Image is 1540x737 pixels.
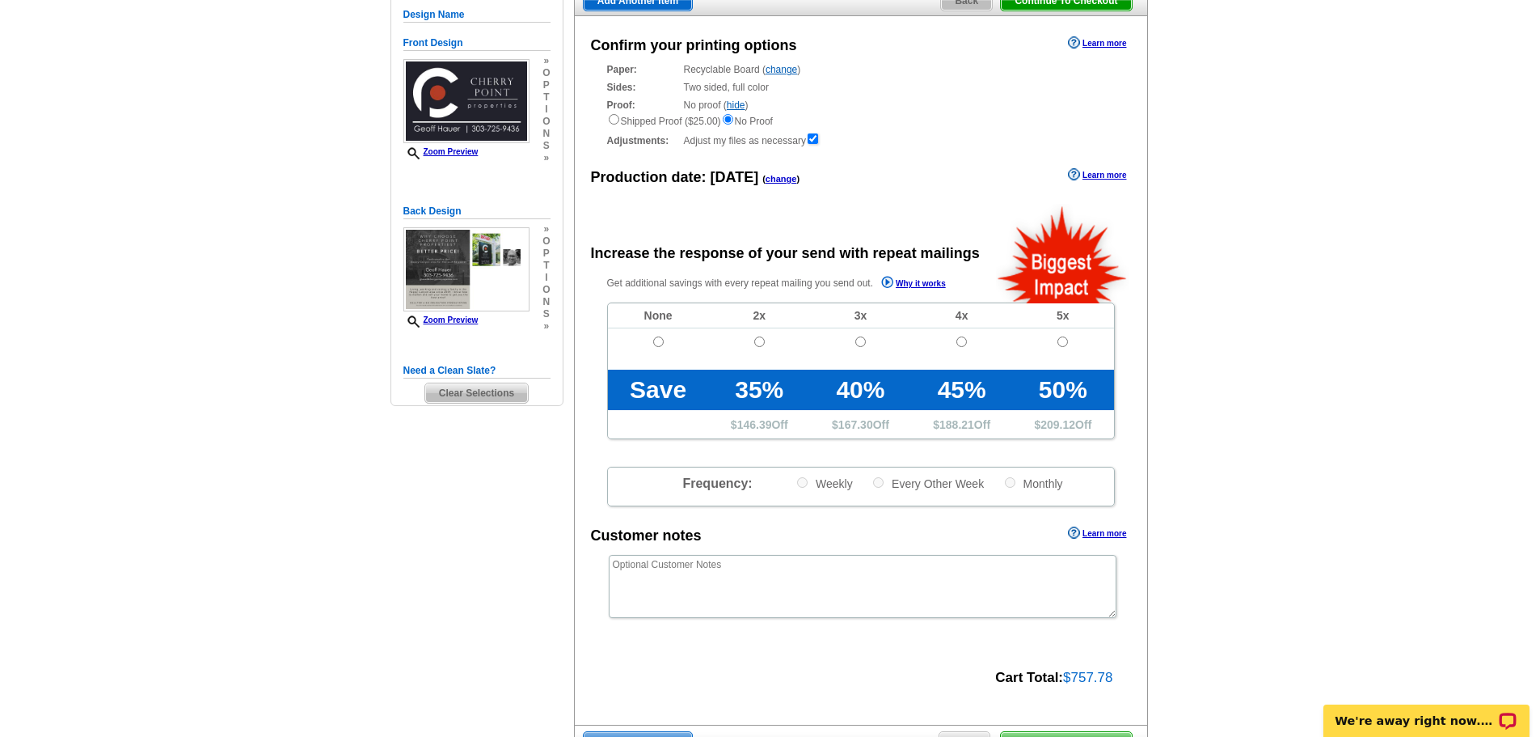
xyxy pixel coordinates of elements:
span: o [542,284,550,296]
strong: Adjustments: [607,133,679,148]
h5: Back Design [403,204,551,219]
span: o [542,235,550,248]
a: hide [727,100,745,111]
span: 188.21 [939,418,974,431]
span: » [542,223,550,235]
td: 5x [1012,303,1113,328]
span: n [542,128,550,140]
span: [DATE] [711,169,759,185]
td: None [608,303,709,328]
strong: Paper: [607,62,679,77]
input: Monthly [1005,477,1015,488]
span: n [542,296,550,308]
span: Frequency: [682,477,752,490]
td: $ Off [810,410,911,438]
span: p [542,79,550,91]
span: 146.39 [737,418,772,431]
div: Increase the response of your send with repeat mailings [591,243,980,265]
div: Two sided, full color [607,80,1115,95]
td: $ Off [911,410,1012,438]
input: Weekly [797,477,808,488]
td: 50% [1012,370,1113,410]
div: Production date: [591,167,800,188]
label: Weekly [795,476,853,491]
strong: Proof: [607,98,679,112]
span: o [542,116,550,128]
div: Shipped Proof ($25.00) No Proof [607,112,1115,129]
td: 2x [709,303,810,328]
span: t [542,91,550,104]
span: 167.30 [838,418,873,431]
a: Learn more [1068,527,1126,540]
div: Recyclable Board ( ) [607,62,1115,77]
td: 3x [810,303,911,328]
h5: Design Name [403,7,551,23]
a: Why it works [881,276,946,293]
strong: Cart Total: [995,670,1063,685]
h5: Front Design [403,36,551,51]
td: 45% [911,370,1012,410]
span: s [542,308,550,320]
h5: Need a Clean Slate? [403,363,551,379]
img: small-thumb.jpg [403,227,530,311]
td: 35% [709,370,810,410]
div: Customer notes [591,525,702,547]
a: change [766,174,797,184]
span: t [542,260,550,272]
span: » [542,55,550,67]
td: $ Off [709,410,810,438]
span: p [542,248,550,260]
div: Adjust my files as necessary [607,132,1115,148]
a: Zoom Preview [403,316,479,324]
a: Learn more [1068,168,1126,181]
span: i [542,272,550,284]
td: 4x [911,303,1012,328]
label: Monthly [1003,476,1063,491]
span: » [542,152,550,164]
span: Clear Selections [425,383,528,403]
div: Confirm your printing options [591,35,797,57]
span: » [542,320,550,332]
img: small-thumb.jpg [403,59,530,143]
strong: Sides: [607,80,679,95]
span: i [542,104,550,116]
td: 40% [810,370,911,410]
a: change [766,64,797,75]
span: $757.78 [1063,670,1112,685]
iframe: LiveChat chat widget [1313,686,1540,737]
img: biggestImpact.png [996,204,1129,303]
a: Zoom Preview [403,147,479,156]
span: o [542,67,550,79]
div: No proof ( ) [607,98,1115,129]
input: Every Other Week [873,477,884,488]
span: 209.12 [1040,418,1075,431]
td: $ Off [1012,410,1113,438]
label: Every Other Week [871,476,984,491]
td: Save [608,370,709,410]
span: s [542,140,550,152]
p: Get additional savings with every repeat mailing you send out. [607,274,981,293]
span: ( ) [762,174,800,184]
a: Learn more [1068,36,1126,49]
